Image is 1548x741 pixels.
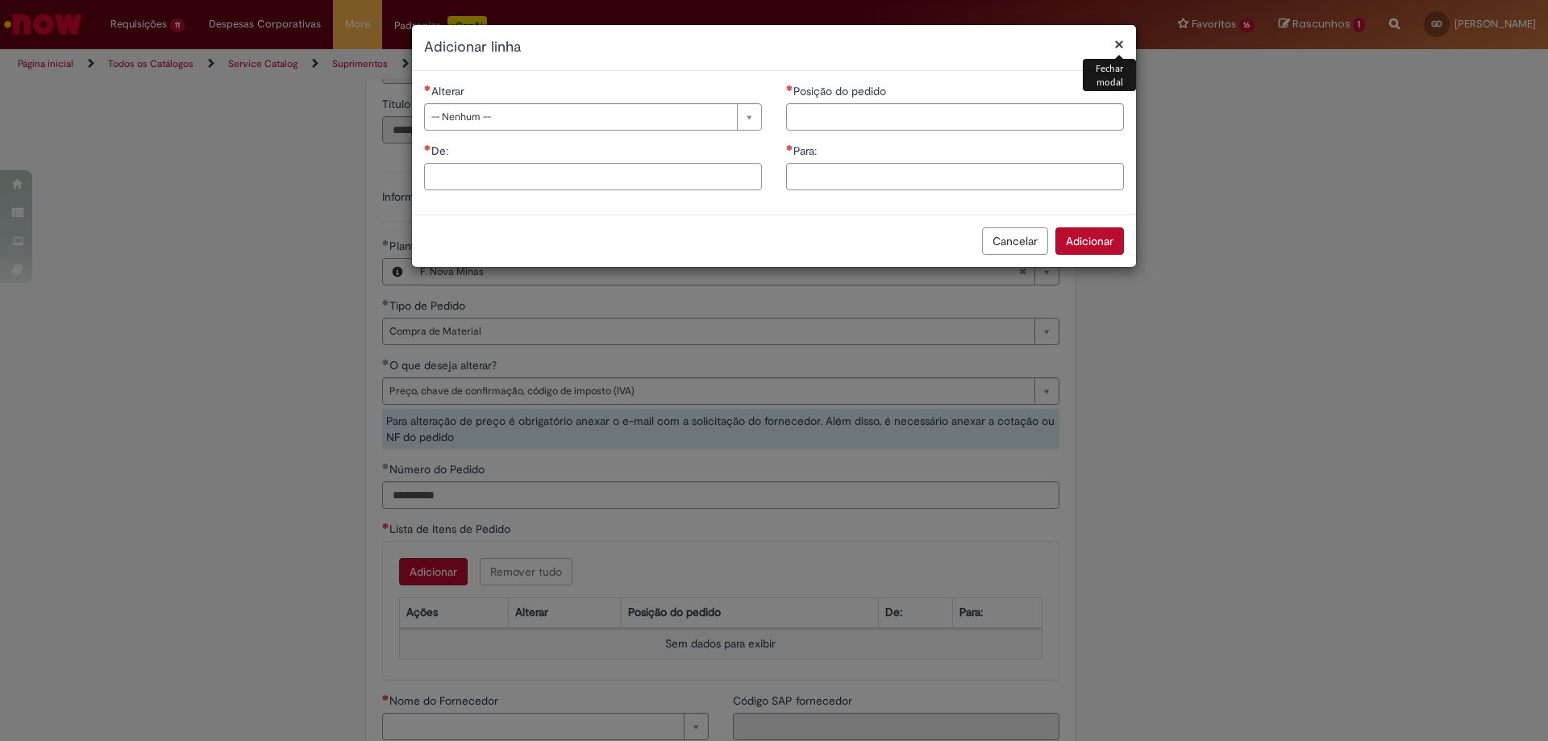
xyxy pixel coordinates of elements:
[786,103,1124,131] input: Posição do pedido
[424,163,762,190] input: De:
[793,84,889,98] span: Posição do pedido
[424,37,1124,58] h2: Adicionar linha
[431,84,468,98] span: Alterar
[1083,59,1136,91] div: Fechar modal
[982,227,1048,255] button: Cancelar
[431,104,729,130] span: -- Nenhum --
[1055,227,1124,255] button: Adicionar
[786,144,793,151] span: Necessários
[424,85,431,91] span: Necessários
[1114,35,1124,52] button: Fechar modal
[793,144,820,158] span: Para:
[431,144,451,158] span: De:
[786,163,1124,190] input: Para:
[786,85,793,91] span: Necessários
[424,144,431,151] span: Necessários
